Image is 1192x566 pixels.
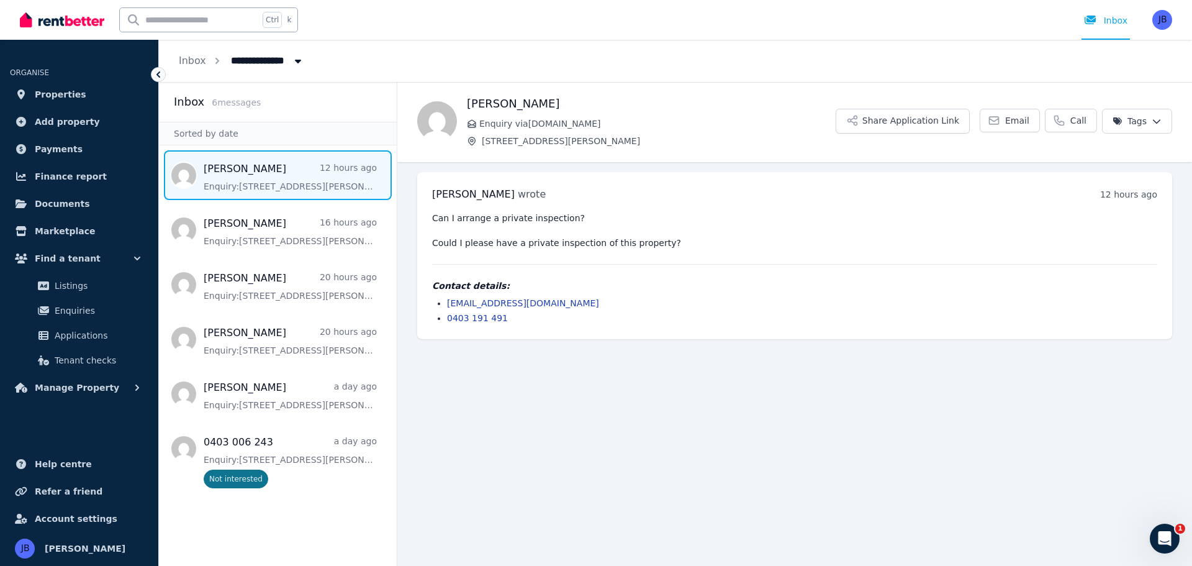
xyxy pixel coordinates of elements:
[10,375,148,400] button: Manage Property
[159,40,324,82] nav: Breadcrumb
[55,303,138,318] span: Enquiries
[35,484,102,499] span: Refer a friend
[10,137,148,162] a: Payments
[432,188,515,200] span: [PERSON_NAME]
[159,122,397,145] div: Sorted by date
[35,114,100,129] span: Add property
[1175,524,1185,534] span: 1
[15,273,143,298] a: Listings
[35,380,119,395] span: Manage Property
[1150,524,1180,554] iframe: Intercom live chat
[55,278,138,293] span: Listings
[159,145,397,501] nav: Message list
[432,280,1157,292] h4: Contact details:
[417,101,457,141] img: Jo Robinson
[35,224,95,239] span: Marketplace
[10,219,148,244] a: Marketplace
[10,479,148,504] a: Refer a friend
[1100,189,1157,199] time: 12 hours ago
[10,452,148,477] a: Help centre
[15,348,143,373] a: Tenant checks
[35,196,90,211] span: Documents
[15,298,143,323] a: Enquiries
[1084,14,1127,27] div: Inbox
[447,313,508,323] a: 0403 191 491
[287,15,291,25] span: k
[1102,109,1172,134] button: Tags
[447,298,599,308] a: [EMAIL_ADDRESS][DOMAIN_NAME]
[432,212,1157,249] pre: Can I arrange a private inspection? Could I please have a private inspection of this property?
[204,326,377,357] a: [PERSON_NAME]20 hours agoEnquiry:[STREET_ADDRESS][PERSON_NAME].
[10,246,148,271] button: Find a tenant
[10,68,49,77] span: ORGANISE
[15,323,143,348] a: Applications
[10,164,148,189] a: Finance report
[35,87,86,102] span: Properties
[55,353,138,368] span: Tenant checks
[1005,114,1029,127] span: Email
[1045,109,1097,132] a: Call
[174,93,204,111] h2: Inbox
[10,191,148,216] a: Documents
[212,98,261,107] span: 6 message s
[55,328,138,343] span: Applications
[204,271,377,302] a: [PERSON_NAME]20 hours agoEnquiry:[STREET_ADDRESS][PERSON_NAME].
[20,11,104,29] img: RentBetter
[35,251,101,266] span: Find a tenant
[1152,10,1172,30] img: JACQUELINE BARRY
[980,109,1040,132] a: Email
[1070,114,1086,127] span: Call
[518,188,546,200] span: wrote
[204,435,377,488] a: 0403 006 243a day agoEnquiry:[STREET_ADDRESS][PERSON_NAME].Not interested
[204,216,377,247] a: [PERSON_NAME]16 hours agoEnquiry:[STREET_ADDRESS][PERSON_NAME].
[263,12,282,28] span: Ctrl
[35,511,117,526] span: Account settings
[482,135,836,147] span: [STREET_ADDRESS][PERSON_NAME]
[15,539,35,559] img: JACQUELINE BARRY
[35,142,83,157] span: Payments
[467,95,836,112] h1: [PERSON_NAME]
[35,457,92,472] span: Help centre
[1113,115,1147,127] span: Tags
[10,506,148,531] a: Account settings
[10,82,148,107] a: Properties
[179,55,206,66] a: Inbox
[10,109,148,134] a: Add property
[836,109,970,134] button: Share Application Link
[45,541,125,556] span: [PERSON_NAME]
[35,169,107,184] span: Finance report
[204,380,377,411] a: [PERSON_NAME]a day agoEnquiry:[STREET_ADDRESS][PERSON_NAME].
[479,117,836,130] span: Enquiry via [DOMAIN_NAME]
[204,162,377,193] a: [PERSON_NAME]12 hours agoEnquiry:[STREET_ADDRESS][PERSON_NAME].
